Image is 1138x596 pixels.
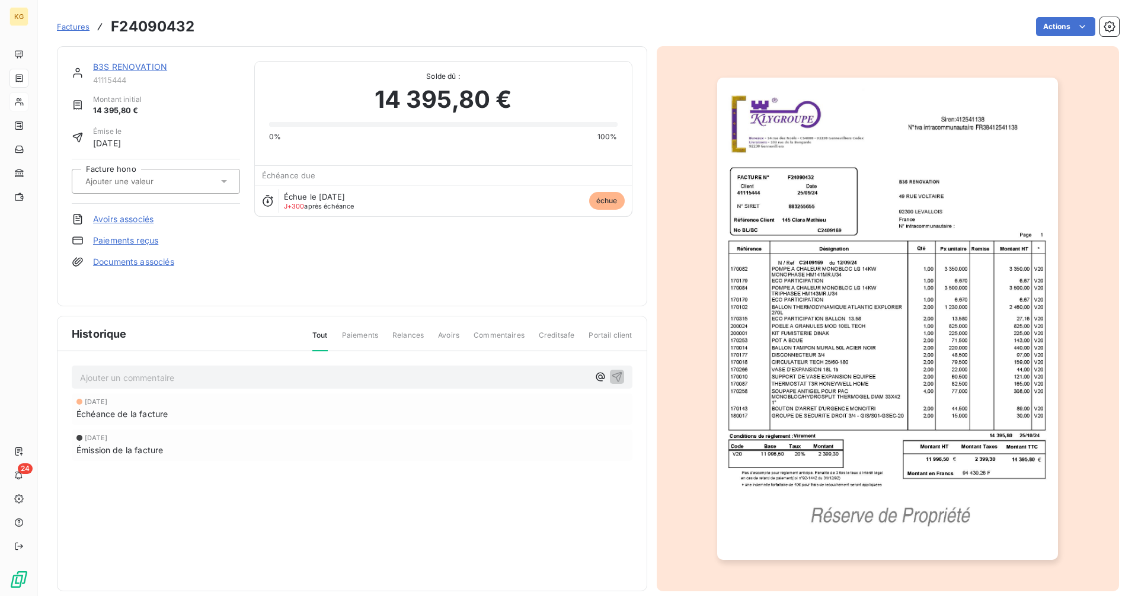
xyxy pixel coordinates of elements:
[93,137,122,149] span: [DATE]
[284,192,345,201] span: Échue le [DATE]
[1036,17,1095,36] button: Actions
[597,132,618,142] span: 100%
[72,326,127,342] span: Historique
[57,21,89,33] a: Factures
[269,71,618,82] span: Solde dû :
[93,235,158,246] a: Paiements reçus
[93,75,240,85] span: 41115444
[284,203,354,210] span: après échéance
[111,16,194,37] h3: F24090432
[18,463,33,474] span: 24
[1098,556,1126,584] iframe: Intercom live chat
[85,434,107,441] span: [DATE]
[589,192,625,210] span: échue
[392,330,424,350] span: Relances
[93,256,174,268] a: Documents associés
[85,398,107,405] span: [DATE]
[76,444,163,456] span: Émission de la facture
[474,330,525,350] span: Commentaires
[76,408,168,420] span: Échéance de la facture
[93,126,122,137] span: Émise le
[375,82,512,117] span: 14 395,80 €
[269,132,281,142] span: 0%
[9,7,28,26] div: KG
[93,213,154,225] a: Avoirs associés
[539,330,575,350] span: Creditsafe
[438,330,459,350] span: Avoirs
[93,62,167,72] a: B3S RENOVATION
[342,330,378,350] span: Paiements
[717,78,1058,560] img: invoice_thumbnail
[9,570,28,589] img: Logo LeanPay
[589,330,632,350] span: Portail client
[93,94,142,105] span: Montant initial
[284,202,305,210] span: J+300
[84,176,203,187] input: Ajouter une valeur
[93,105,142,117] span: 14 395,80 €
[312,330,328,351] span: Tout
[57,22,89,31] span: Factures
[262,171,316,180] span: Échéance due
